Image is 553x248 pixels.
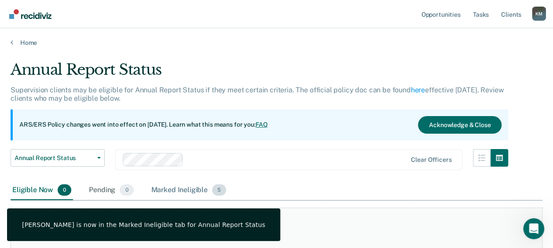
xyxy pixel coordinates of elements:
a: here [411,86,425,94]
div: Marked Ineligible5 [150,181,228,200]
span: 0 [120,184,133,196]
iframe: Intercom live chat [523,218,544,239]
a: Home [11,39,542,47]
button: Annual Report Status [11,149,105,167]
div: K M [532,7,546,21]
span: 0 [58,184,71,196]
p: ARS/ERS Policy changes went into effect on [DATE]. Learn what this means for you: [19,120,267,129]
span: Annual Report Status [15,154,94,162]
button: Profile dropdown button [532,7,546,21]
div: Pending0 [87,181,135,200]
div: Annual Report Status [11,61,508,86]
button: Acknowledge & Close [418,116,502,134]
p: Supervision clients may be eligible for Annual Report Status if they meet certain criteria. The o... [11,86,503,102]
div: Clear officers [411,156,451,164]
div: Eligible Now0 [11,181,73,200]
img: Recidiviz [9,9,51,19]
div: [PERSON_NAME] is now in the Marked Ineligible tab for Annual Report Status [22,221,265,229]
span: 5 [212,184,226,196]
a: FAQ [256,121,268,128]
